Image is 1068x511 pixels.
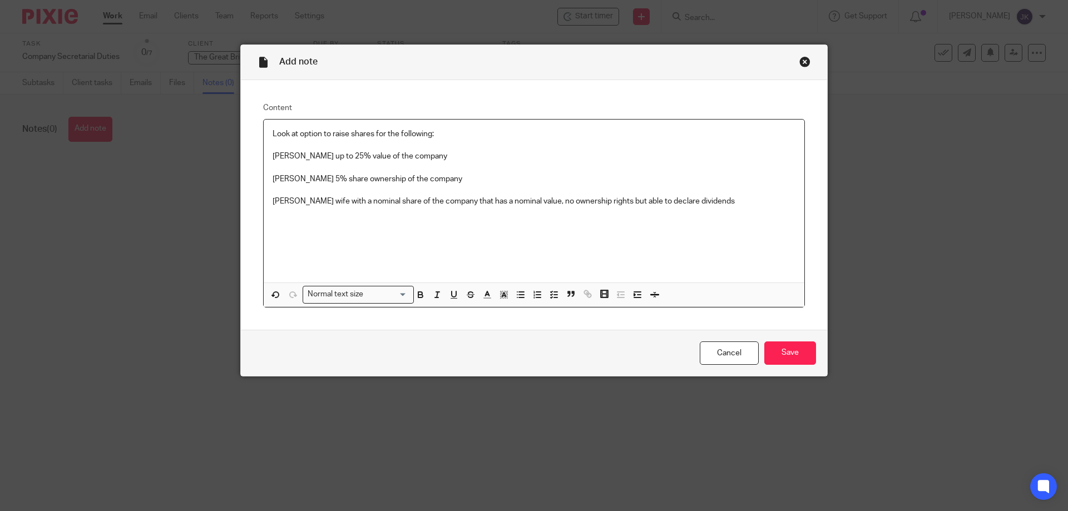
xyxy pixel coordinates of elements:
[263,102,805,113] label: Content
[764,341,816,365] input: Save
[29,29,122,38] div: Domain: [DOMAIN_NAME]
[273,128,795,140] p: Look at option to raise shares for the following:
[273,173,795,185] p: [PERSON_NAME] 5% share ownership of the company
[367,289,407,300] input: Search for option
[31,18,55,27] div: v 4.0.25
[279,57,318,66] span: Add note
[111,65,120,73] img: tab_keywords_by_traffic_grey.svg
[18,18,27,27] img: logo_orange.svg
[273,151,795,162] p: [PERSON_NAME] up to 25% value of the company
[42,66,100,73] div: Domain Overview
[799,56,810,67] div: Close this dialog window
[700,341,759,365] a: Cancel
[273,196,795,207] p: [PERSON_NAME] wife with a nominal share of the company that has a nominal value, no ownership rig...
[123,66,187,73] div: Keywords by Traffic
[303,286,414,303] div: Search for option
[30,65,39,73] img: tab_domain_overview_orange.svg
[305,289,366,300] span: Normal text size
[18,29,27,38] img: website_grey.svg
